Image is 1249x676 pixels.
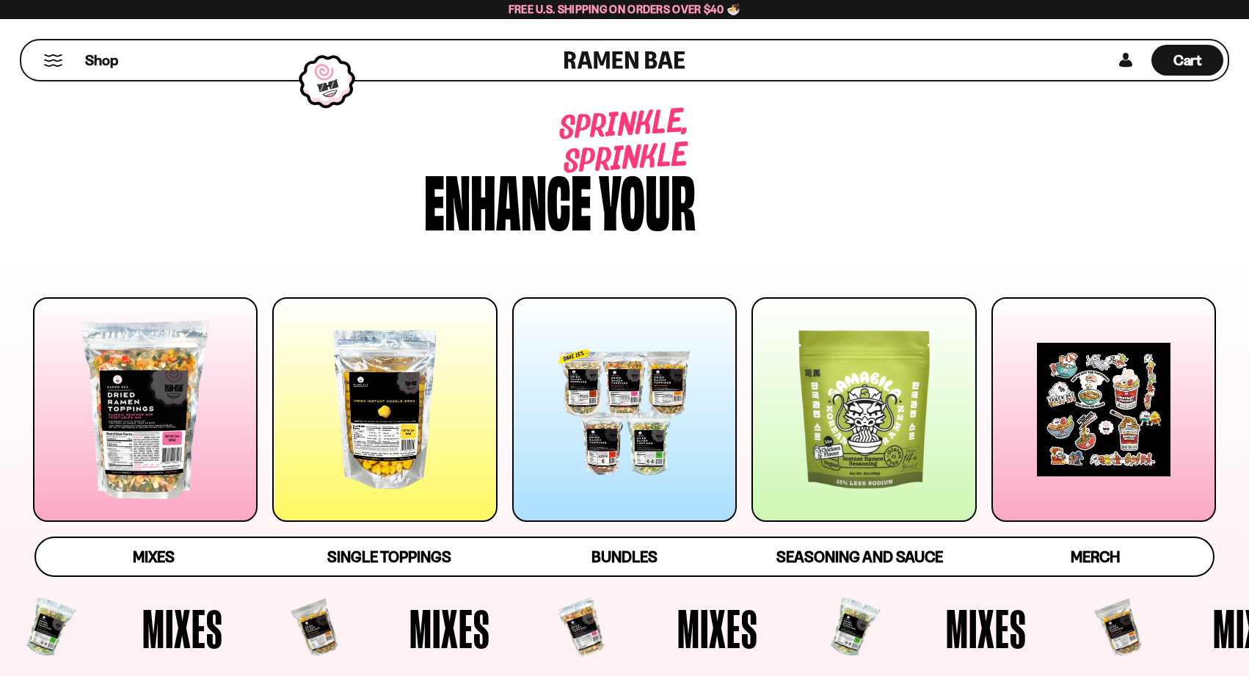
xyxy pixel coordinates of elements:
[327,548,451,566] span: Single Toppings
[977,538,1213,575] a: Merch
[424,164,591,233] div: Enhance
[85,51,118,70] span: Shop
[142,601,223,655] span: Mixes
[1071,548,1120,566] span: Merch
[507,538,743,575] a: Bundles
[36,538,272,575] a: Mixes
[677,601,758,655] span: Mixes
[1151,40,1223,80] div: Cart
[776,548,943,566] span: Seasoning and Sauce
[43,54,63,67] button: Mobile Menu Trigger
[409,601,490,655] span: Mixes
[509,2,741,16] span: Free U.S. Shipping on Orders over $40 🍜
[133,548,175,566] span: Mixes
[742,538,977,575] a: Seasoning and Sauce
[1173,51,1202,69] span: Cart
[599,164,696,233] div: your
[272,538,507,575] a: Single Toppings
[591,548,658,566] span: Bundles
[946,601,1027,655] span: Mixes
[85,45,118,76] a: Shop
